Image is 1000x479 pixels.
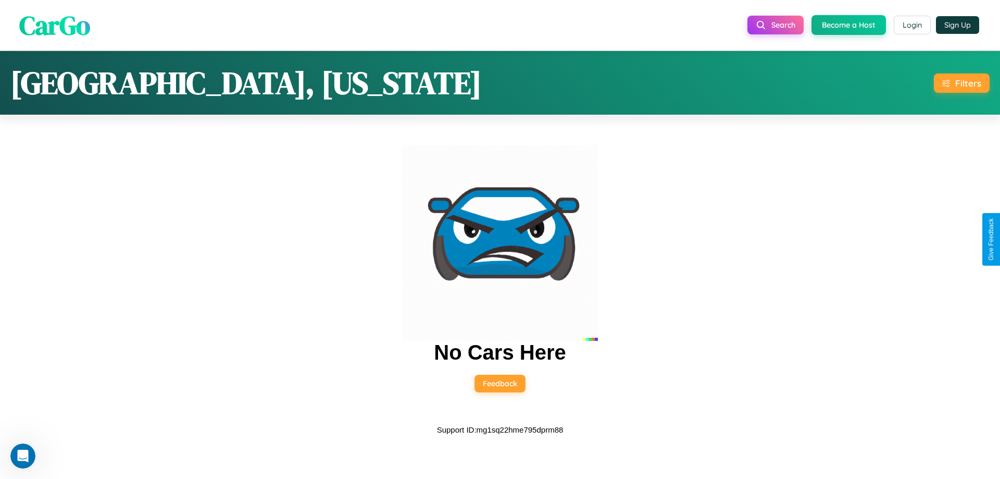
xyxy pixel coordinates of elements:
button: Become a Host [811,15,886,35]
button: Search [747,16,804,34]
div: Give Feedback [988,218,995,261]
h1: [GEOGRAPHIC_DATA], [US_STATE] [10,62,482,104]
iframe: Intercom live chat [10,444,35,469]
button: Filters [934,73,990,93]
button: Login [894,16,931,34]
img: car [402,145,598,341]
h2: No Cars Here [434,341,566,364]
span: Search [771,20,795,30]
span: CarGo [19,7,90,43]
div: Filters [955,78,981,89]
button: Feedback [474,375,526,392]
button: Sign Up [936,16,979,34]
p: Support ID: mg1sq22hme795dprm88 [437,423,564,437]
